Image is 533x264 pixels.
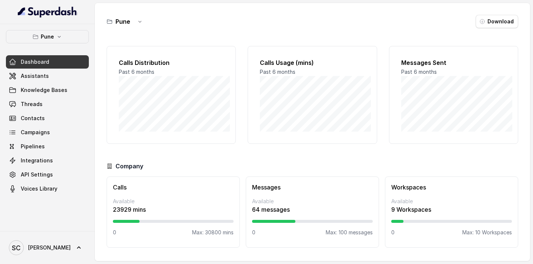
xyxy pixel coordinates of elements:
[115,17,130,26] h3: Pune
[28,244,71,251] span: [PERSON_NAME]
[115,162,143,171] h3: Company
[6,237,89,258] a: [PERSON_NAME]
[391,229,395,236] p: 0
[192,229,234,236] p: Max: 30800 mins
[21,86,67,94] span: Knowledge Bases
[252,205,373,214] p: 64 messages
[113,229,116,236] p: 0
[6,98,89,111] a: Threads
[18,6,77,18] img: light.svg
[21,171,53,178] span: API Settings
[252,229,255,236] p: 0
[260,69,295,75] span: Past 6 months
[326,229,373,236] p: Max: 100 messages
[6,140,89,153] a: Pipelines
[401,58,506,67] h2: Messages Sent
[6,112,89,125] a: Contacts
[41,32,54,41] p: Pune
[260,58,365,67] h2: Calls Usage (mins)
[6,83,89,97] a: Knowledge Bases
[476,15,518,28] button: Download
[21,115,45,122] span: Contacts
[21,129,50,136] span: Campaigns
[21,143,45,150] span: Pipelines
[6,55,89,69] a: Dashboard
[462,229,512,236] p: Max: 10 Workspaces
[6,182,89,195] a: Voices Library
[21,185,57,192] span: Voices Library
[119,58,224,67] h2: Calls Distribution
[6,154,89,167] a: Integrations
[21,157,53,164] span: Integrations
[21,58,49,66] span: Dashboard
[6,126,89,139] a: Campaigns
[391,205,512,214] p: 9 Workspaces
[21,72,49,80] span: Assistants
[12,244,21,252] text: SC
[252,198,373,205] p: Available
[113,183,234,192] h3: Calls
[113,198,234,205] p: Available
[6,168,89,181] a: API Settings
[391,183,512,192] h3: Workspaces
[21,100,43,108] span: Threads
[113,205,234,214] p: 23929 mins
[6,69,89,83] a: Assistants
[401,69,437,75] span: Past 6 months
[119,69,154,75] span: Past 6 months
[252,183,373,192] h3: Messages
[6,30,89,43] button: Pune
[391,198,512,205] p: Available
